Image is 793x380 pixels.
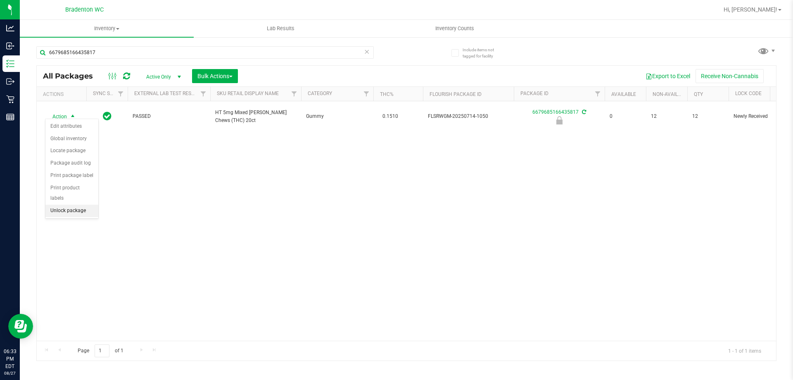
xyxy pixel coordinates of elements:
[424,25,485,32] span: Inventory Counts
[532,109,579,115] a: 6679685166435817
[287,87,301,101] a: Filter
[6,95,14,103] inline-svg: Retail
[133,112,205,120] span: PASSED
[6,24,14,32] inline-svg: Analytics
[114,87,128,101] a: Filter
[591,87,605,101] a: Filter
[256,25,306,32] span: Lab Results
[653,91,689,97] a: Non-Available
[20,25,194,32] span: Inventory
[722,344,768,357] span: 1 - 1 of 1 items
[45,120,98,133] li: Edit attributes
[4,370,16,376] p: 08/27
[378,110,402,122] span: 0.1510
[134,91,199,96] a: External Lab Test Result
[20,20,194,37] a: Inventory
[4,348,16,370] p: 06:33 PM EDT
[696,69,764,83] button: Receive Non-Cannabis
[611,91,636,97] a: Available
[217,91,279,96] a: Sku Retail Display Name
[308,91,332,96] a: Category
[360,87,373,101] a: Filter
[215,109,296,124] span: HT 5mg Mixed [PERSON_NAME] Chews (THC) 20ct
[194,20,368,37] a: Lab Results
[197,87,210,101] a: Filter
[368,20,541,37] a: Inventory Counts
[197,73,233,79] span: Bulk Actions
[43,91,83,97] div: Actions
[364,46,370,57] span: Clear
[6,42,14,50] inline-svg: Inbound
[735,91,762,96] a: Lock Code
[734,112,786,120] span: Newly Received
[68,111,78,122] span: select
[43,72,101,81] span: All Packages
[6,113,14,121] inline-svg: Reports
[45,157,98,170] li: Package audit log
[724,6,777,13] span: Hi, [PERSON_NAME]!
[306,112,368,120] span: Gummy
[430,91,482,97] a: Flourish Package ID
[694,91,703,97] a: Qty
[513,116,606,124] div: Newly Received
[640,69,696,83] button: Export to Excel
[6,77,14,86] inline-svg: Outbound
[45,182,98,205] li: Print product labels
[6,60,14,68] inline-svg: Inventory
[45,133,98,145] li: Global inventory
[45,111,67,122] span: Action
[520,91,548,96] a: Package ID
[71,344,130,357] span: Page of 1
[192,69,238,83] button: Bulk Actions
[36,46,374,59] input: Search Package ID, Item Name, SKU, Lot or Part Number...
[692,112,724,120] span: 12
[8,314,33,339] iframe: Resource center
[581,109,586,115] span: Sync from Compliance System
[93,91,125,96] a: Sync Status
[428,112,509,120] span: FLSRWGM-20250714-1050
[95,344,109,357] input: 1
[610,112,641,120] span: 0
[45,205,98,217] li: Unlock package
[463,47,504,59] span: Include items not tagged for facility
[45,170,98,182] li: Print package label
[651,112,682,120] span: 12
[103,110,112,122] span: In Sync
[380,91,394,97] a: THC%
[45,145,98,157] li: Locate package
[65,6,104,13] span: Bradenton WC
